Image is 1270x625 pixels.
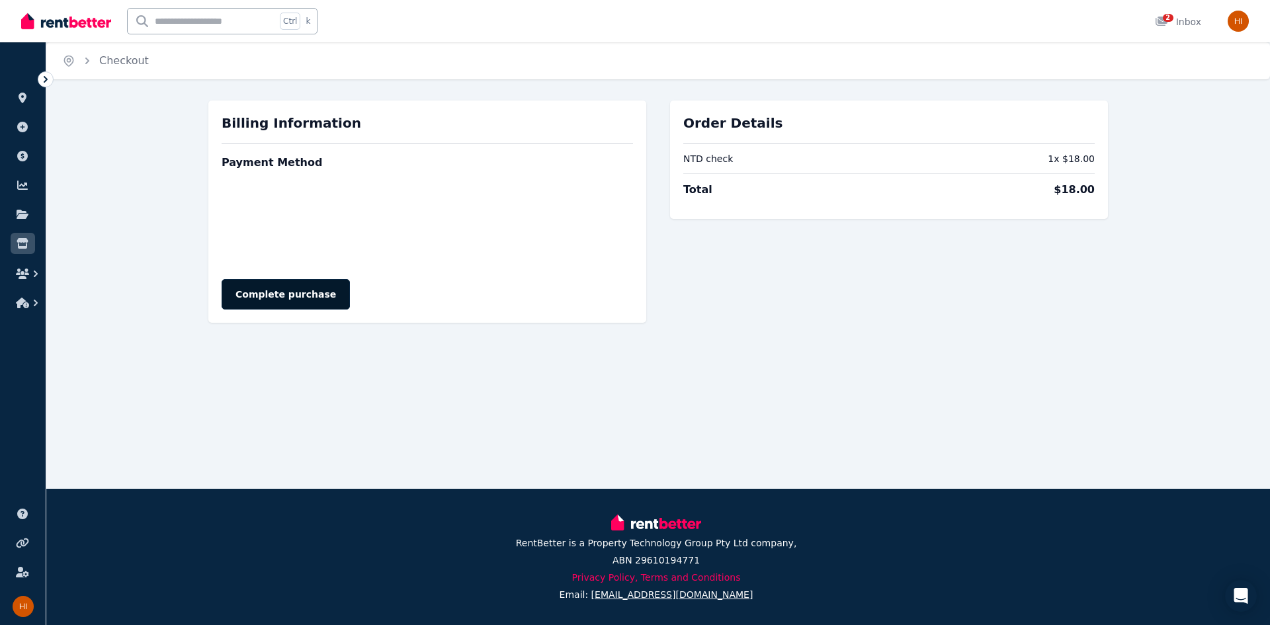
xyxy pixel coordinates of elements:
div: Payment Method [222,149,322,176]
h2: Order Details [683,114,1095,132]
iframe: Secure payment input frame [219,179,636,266]
img: RentBetter [611,513,701,532]
span: k [306,16,310,26]
p: RentBetter is a Property Technology Group Pty Ltd company, [516,536,797,550]
div: Open Intercom Messenger [1225,580,1257,612]
span: 2 [1163,14,1173,22]
h2: Billing Information [222,114,633,132]
p: Email: [560,588,753,601]
span: [EMAIL_ADDRESS][DOMAIN_NAME] [591,589,753,600]
span: Total [683,182,712,198]
img: RentBetter [21,11,111,31]
img: Hasan Imtiaz Ahamed [13,596,34,617]
button: Complete purchase [222,279,350,310]
div: Inbox [1155,15,1201,28]
a: Checkout [99,54,149,67]
nav: Breadcrumb [46,42,165,79]
span: 1 x $18.00 [1048,152,1095,165]
span: $18.00 [1054,182,1095,198]
a: Privacy Policy, Terms and Conditions [572,572,741,583]
p: ABN 29610194771 [613,554,700,567]
span: Ctrl [280,13,300,30]
span: NTD check [683,152,733,165]
img: Hasan Imtiaz Ahamed [1228,11,1249,32]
